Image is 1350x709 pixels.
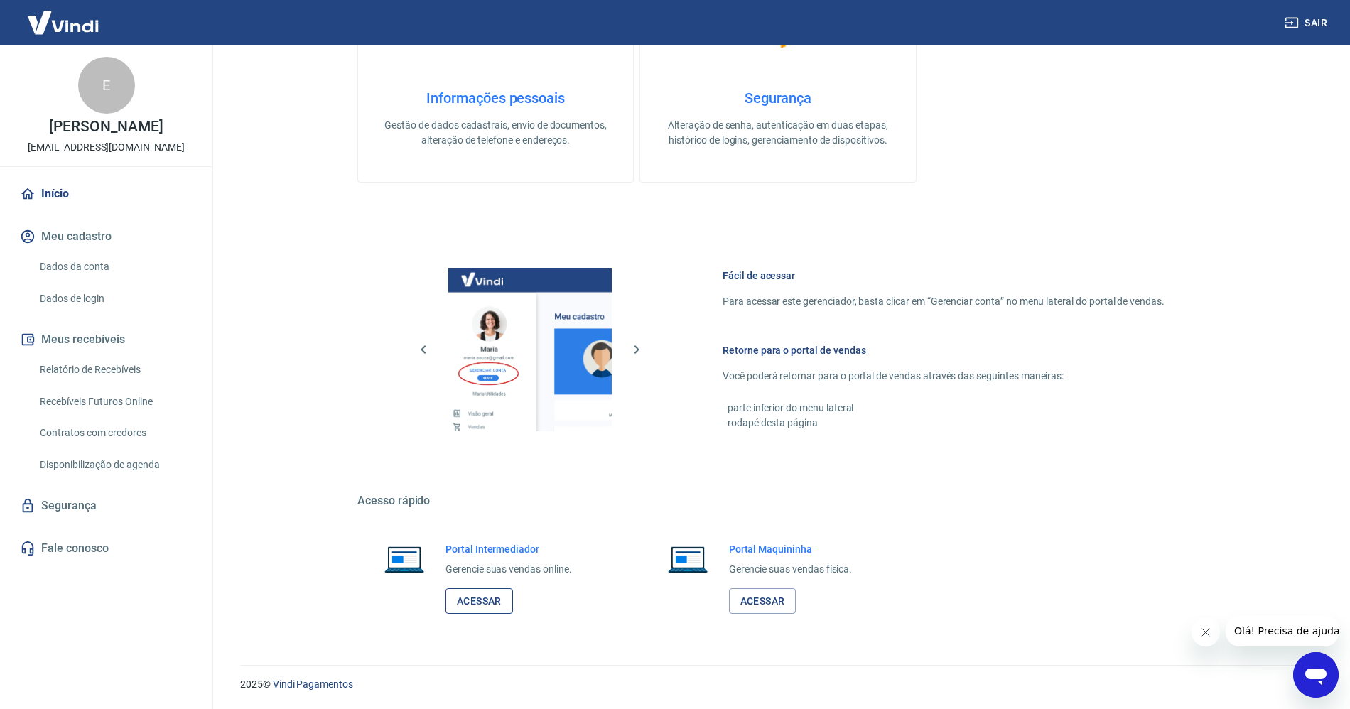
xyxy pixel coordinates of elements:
[723,401,1165,416] p: - parte inferior do menu lateral
[34,418,195,448] a: Contratos com credores
[381,118,610,148] p: Gestão de dados cadastrais, envio de documentos, alteração de telefone e endereços.
[17,533,195,564] a: Fale conosco
[17,221,195,252] button: Meu cadastro
[9,10,119,21] span: Olá! Precisa de ajuda?
[723,294,1165,309] p: Para acessar este gerenciador, basta clicar em “Gerenciar conta” no menu lateral do portal de ven...
[78,57,135,114] div: E
[34,387,195,416] a: Recebíveis Futuros Online
[381,90,610,107] h4: Informações pessoais
[445,562,572,577] p: Gerencie suas vendas online.
[374,542,434,576] img: Imagem de um notebook aberto
[723,416,1165,431] p: - rodapé desta página
[17,1,109,44] img: Vindi
[34,252,195,281] a: Dados da conta
[448,268,612,431] img: Imagem da dashboard mostrando o botão de gerenciar conta na sidebar no lado esquerdo
[445,542,572,556] h6: Portal Intermediador
[1192,618,1220,646] iframe: Fechar mensagem
[240,677,1316,692] p: 2025 ©
[1226,615,1339,646] iframe: Mensagem da empresa
[1282,10,1333,36] button: Sair
[663,90,892,107] h4: Segurança
[357,494,1199,508] h5: Acesso rápido
[729,588,796,615] a: Acessar
[17,324,195,355] button: Meus recebíveis
[729,542,853,556] h6: Portal Maquininha
[34,450,195,480] a: Disponibilização de agenda
[723,369,1165,384] p: Você poderá retornar para o portal de vendas através das seguintes maneiras:
[1293,652,1339,698] iframe: Botão para abrir a janela de mensagens
[34,355,195,384] a: Relatório de Recebíveis
[723,269,1165,283] h6: Fácil de acessar
[34,284,195,313] a: Dados de login
[445,588,513,615] a: Acessar
[49,119,163,134] p: [PERSON_NAME]
[28,140,185,155] p: [EMAIL_ADDRESS][DOMAIN_NAME]
[658,542,718,576] img: Imagem de um notebook aberto
[663,118,892,148] p: Alteração de senha, autenticação em duas etapas, histórico de logins, gerenciamento de dispositivos.
[17,178,195,210] a: Início
[723,343,1165,357] h6: Retorne para o portal de vendas
[273,678,353,690] a: Vindi Pagamentos
[17,490,195,521] a: Segurança
[729,562,853,577] p: Gerencie suas vendas física.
